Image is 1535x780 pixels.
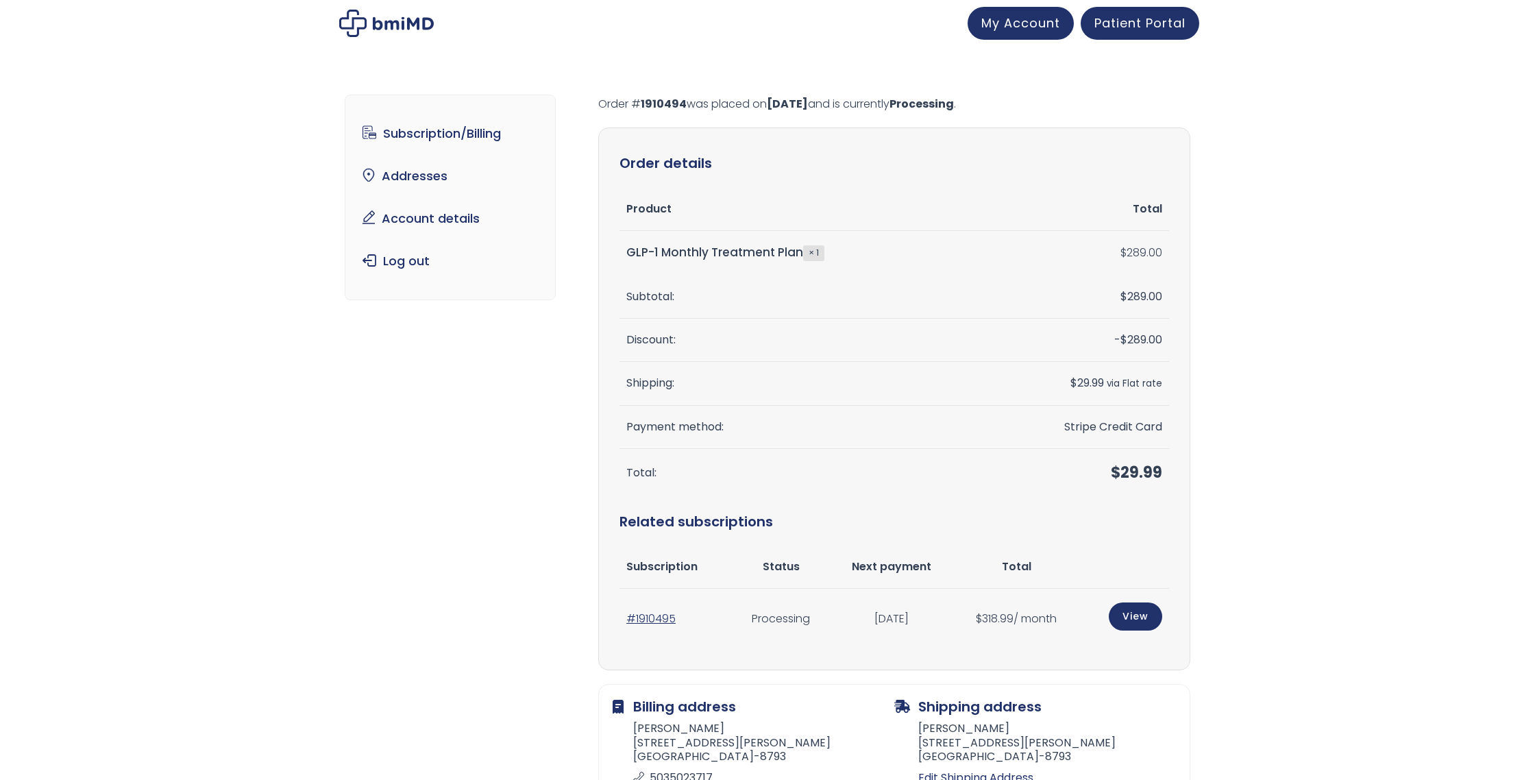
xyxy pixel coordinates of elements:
[356,162,545,191] a: Addresses
[1120,332,1162,348] span: 289.00
[979,319,1169,362] td: -
[619,498,1169,546] h2: Related subscriptions
[1070,375,1104,391] span: 29.99
[852,559,931,574] span: Next payment
[619,188,979,231] th: Product
[894,698,1176,715] h2: Shipping address
[1120,245,1162,260] bdi: 289.00
[356,204,545,233] a: Account details
[1111,462,1162,483] span: 29.99
[976,611,1014,626] span: 318.99
[598,95,1190,114] p: Order # was placed on and is currently .
[619,149,1169,178] h2: Order details
[1094,14,1186,32] span: Patient Portal
[1120,289,1162,304] span: 289.00
[339,10,434,37] img: My account
[619,362,979,405] th: Shipping:
[619,231,979,275] td: GLP-1 Monthly Treatment Plan
[613,698,894,715] h2: Billing address
[767,96,808,112] mark: [DATE]
[1081,7,1199,40] a: Patient Portal
[1120,332,1127,348] span: $
[1120,245,1127,260] span: $
[619,276,979,319] th: Subtotal:
[619,319,979,362] th: Discount:
[1111,462,1120,483] span: $
[981,14,1060,32] span: My Account
[626,611,676,626] a: #1910495
[626,559,698,574] span: Subscription
[1109,602,1162,631] a: View
[894,722,1176,768] address: [PERSON_NAME] [STREET_ADDRESS][PERSON_NAME] [GEOGRAPHIC_DATA]-8793
[976,611,982,626] span: $
[829,589,954,648] td: [DATE]
[356,247,545,276] a: Log out
[356,119,545,148] a: Subscription/Billing
[763,559,800,574] span: Status
[619,406,979,449] th: Payment method:
[889,96,954,112] mark: Processing
[345,95,556,300] nav: Account pages
[979,406,1169,449] td: Stripe Credit Card
[619,449,979,498] th: Total:
[1120,289,1127,304] span: $
[979,188,1169,231] th: Total
[1070,375,1077,391] span: $
[641,96,687,112] mark: 1910494
[1002,559,1031,574] span: Total
[803,245,824,260] strong: × 1
[733,589,829,648] td: Processing
[1107,377,1162,390] small: via Flat rate
[968,7,1074,40] a: My Account
[953,589,1079,648] td: / month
